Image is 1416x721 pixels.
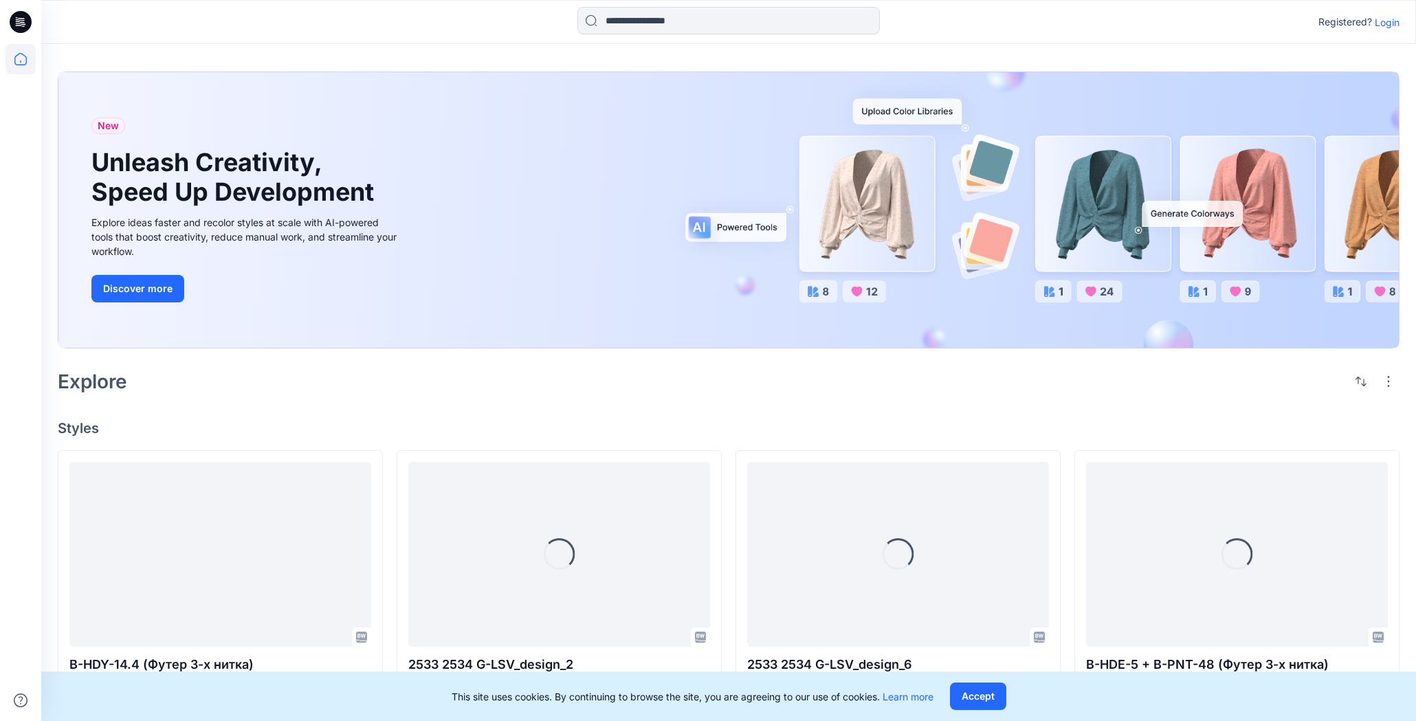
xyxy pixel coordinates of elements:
[69,655,371,674] p: B-HDY-14.4 (Футер 3-х нитка)
[91,275,401,302] a: Discover more
[452,689,933,704] p: This site uses cookies. By continuing to browse the site, you are agreeing to our use of cookies.
[883,691,933,702] a: Learn more
[408,655,710,674] p: 2533 2534 G-LSV_design_2
[1086,655,1388,674] p: B-HDE-5 + B-PNT-48 (Футер 3-х нитка)
[950,683,1006,710] button: Accept
[98,118,119,134] span: New
[747,655,1049,674] p: 2533 2534 G-LSV_design_6
[1375,15,1400,30] p: Login
[91,215,401,258] div: Explore ideas faster and recolor styles at scale with AI-powered tools that boost creativity, red...
[58,370,127,392] h2: Explore
[91,275,184,302] button: Discover more
[91,148,380,207] h1: Unleash Creativity, Speed Up Development
[1318,14,1372,30] p: Registered?
[58,420,1400,436] h4: Styles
